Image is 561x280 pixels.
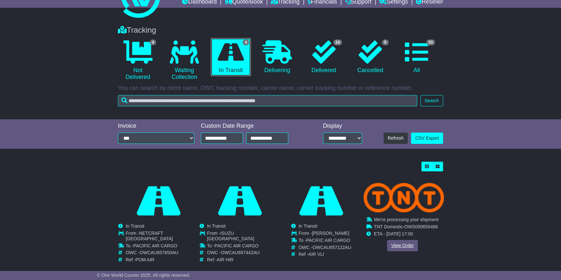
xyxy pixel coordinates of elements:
[207,231,280,243] td: From -
[214,243,258,248] span: PACIFIC AIR CARGO
[207,231,254,241] span: ISUZU [GEOGRAPHIC_DATA]
[211,38,251,76] a: 4 In Transit
[374,224,403,229] span: TNT Domestic
[350,38,390,76] a: 5 Cancelled
[115,26,446,35] div: Tracking
[312,245,351,250] span: OWCAU657122AU
[374,217,438,222] span: We're processing your shipment
[126,243,199,250] td: To -
[304,38,344,76] a: 24 Delivered
[135,257,154,262] span: POM AIR
[118,38,158,83] a: 4 Not Delivered
[299,238,351,245] td: To -
[243,39,249,45] span: 4
[397,38,437,76] a: 33 All
[382,39,389,45] span: 5
[126,231,173,241] span: NETCRAFT [GEOGRAPHIC_DATA]
[363,183,444,212] img: TNT_Domestic.png
[374,231,413,236] span: ETA - [DATE] 17:00
[133,243,177,248] span: PACIFIC AIR CARGO
[221,250,260,255] span: OWCAU657442AU
[384,133,408,144] button: Refresh
[207,223,226,229] span: In Transit
[411,133,443,144] a: CSV Export
[164,38,204,83] a: Waiting Collection
[126,250,199,257] td: OWC -
[126,257,199,263] td: Ref -
[126,223,144,229] span: In Transit
[426,39,435,45] span: 33
[150,39,156,45] span: 4
[308,252,324,257] span: AIR VLI
[312,231,349,236] span: [PERSON_NAME]
[126,231,199,243] td: From -
[374,224,438,231] td: -
[333,39,342,45] span: 24
[257,38,297,76] a: Delivering
[97,273,190,278] span: © One World Courier 2025. All rights reserved.
[299,223,317,229] span: In Transit
[217,257,233,262] span: AIR HIR
[420,95,443,106] button: Search
[404,224,438,229] span: OWS000656466
[207,250,280,257] td: OWC -
[140,250,178,255] span: OWCAU657650AU
[207,257,280,263] td: Ref -
[387,240,418,251] a: View Order
[118,123,194,130] div: Invoice
[207,243,280,250] td: To -
[323,123,362,130] div: Display
[306,238,350,243] span: PACIFIC AIR CARGO
[299,252,351,257] td: Ref -
[299,245,351,252] td: OWC -
[201,123,305,130] div: Custom Date Range
[118,85,443,92] p: You can search by client name, OWC tracking number, carrier name, carrier tracking number or refe...
[299,231,351,238] td: From -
